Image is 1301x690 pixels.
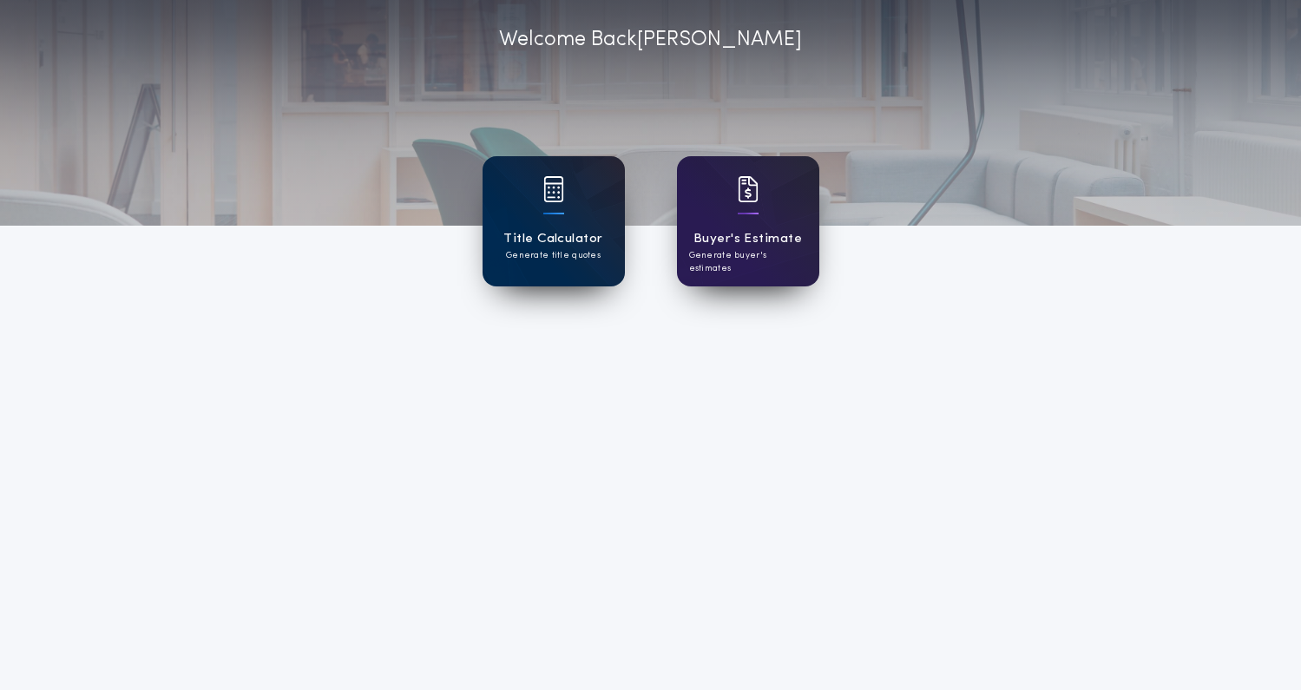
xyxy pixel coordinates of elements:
img: card icon [543,176,564,202]
a: card iconBuyer's EstimateGenerate buyer's estimates [677,156,819,286]
h1: Buyer's Estimate [693,229,802,249]
h1: Title Calculator [503,229,602,249]
img: card icon [738,176,759,202]
p: Generate title quotes [506,249,601,262]
p: Generate buyer's estimates [689,249,807,275]
a: card iconTitle CalculatorGenerate title quotes [483,156,625,286]
p: Welcome Back [PERSON_NAME] [499,24,802,56]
